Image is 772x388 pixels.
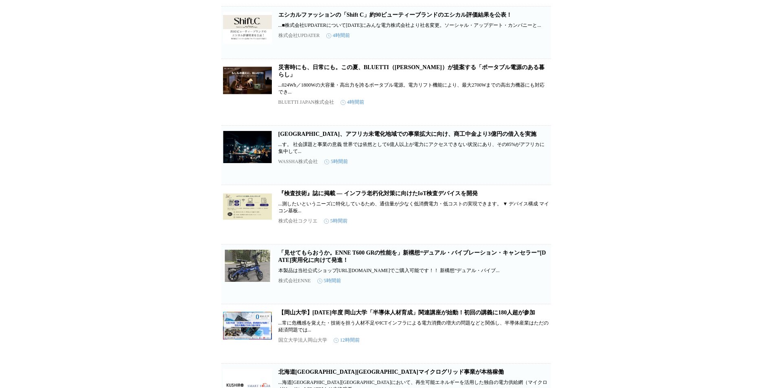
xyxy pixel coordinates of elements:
time: 12時間前 [334,337,360,344]
img: WASSHA、アフリカ未電化地域での事業拡大に向け、商工中金より3億円の借入を実施 [223,131,272,163]
p: ...す。 社会課題と事業の意義 世界では依然として6億人以上が電力にアクセスできない状況にあり、その85%がアフリカに集中して... [278,141,549,155]
p: 株式会社UPDATER [278,32,320,39]
img: 『検査技術』誌に掲載 — インフラ老朽化対策に向けたIoT検査デバイスを開発 [223,190,272,222]
img: エシカルファッションの「Shift C」約90ビューティーブランドのエシカル評価結果を公表！ [223,11,272,44]
time: 5時間前 [324,158,348,165]
time: 5時間前 [324,218,348,225]
a: 『検査技術』誌に掲載 — インフラ老朽化対策に向けたIoT検査デバイスを開発 [278,190,478,196]
time: 5時間前 [317,277,341,284]
p: 本製品は当社公式ショップ[URL][DOMAIN_NAME]でご購入可能です！！ 新構想“デュアル・バイブ... [278,267,549,274]
p: WASSHA株式会社 [278,158,318,165]
p: BLUETTI JAPAN株式会社 [278,99,334,106]
a: 北海道[GEOGRAPHIC_DATA][GEOGRAPHIC_DATA]マイクログリッド事業が本格稼働 [278,369,504,375]
a: 【岡山大学】[DATE]年度 岡山大学「半導体人材育成」関連講座が始動！初回の講義に180人超が参加 [278,310,536,316]
a: エシカルファッションの「Shift C」約90ビューティーブランドのエシカル評価結果を公表！ [278,12,512,18]
img: 「見せてもらおうか。ENNE T600 GRの性能を」新構想“デュアル・バイブレーション・キャンセラー”2026年実用化に向けて発進！ [223,249,272,282]
img: 【岡山大学】令和7年度 岡山大学「半導体人材育成」関連講座が始動！初回の講義に180人超が参加 [223,309,272,342]
p: 株式会社コクリエ [278,218,317,225]
p: ...■株式会社UPDATERについて[DATE]にみんな電力株式会社より社名変更。ソーシャル・アップデート・カンパニーと... [278,22,549,29]
img: 災害時にも、日常にも。この夏、BLUETTI（ブルーティ）が提案する「ポータブル電源のある暮らし」 [223,64,272,96]
p: ...024Wh／1800Wの大容量・高出力を誇るポータブル電源。電力リフト機能により、最大2700Wまでの高出力機器にも対応でき... [278,82,549,96]
p: ...測したいというニーズに特化しているため、通信量が少なく低消費電力・低コストの実現できます。 ▼ デバイス構成 マイコン基板... [278,201,549,214]
a: [GEOGRAPHIC_DATA]、アフリカ未電化地域での事業拡大に向け、商工中金より3億円の借入を実施 [278,131,536,137]
p: ...常に危機感を覚えた・技術を担う人材不足やICTインフラによる電力消費の増大の問題などと関係し、半導体産業はただの経済問題では... [278,320,549,334]
p: 株式会社ENNE [278,277,311,284]
time: 4時間前 [341,99,364,106]
time: 4時間前 [326,32,350,39]
a: 「見せてもらおうか。ENNE T600 GRの性能を」新構想“デュアル・バイブレーション・キャンセラー”[DATE]実用化に向けて発進！ [278,250,546,263]
a: 災害時にも、日常にも。この夏、BLUETTI（[PERSON_NAME]）が提案する「ポータブル電源のある暮らし」 [278,64,545,78]
p: 国立大学法人岡山大学 [278,337,327,344]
